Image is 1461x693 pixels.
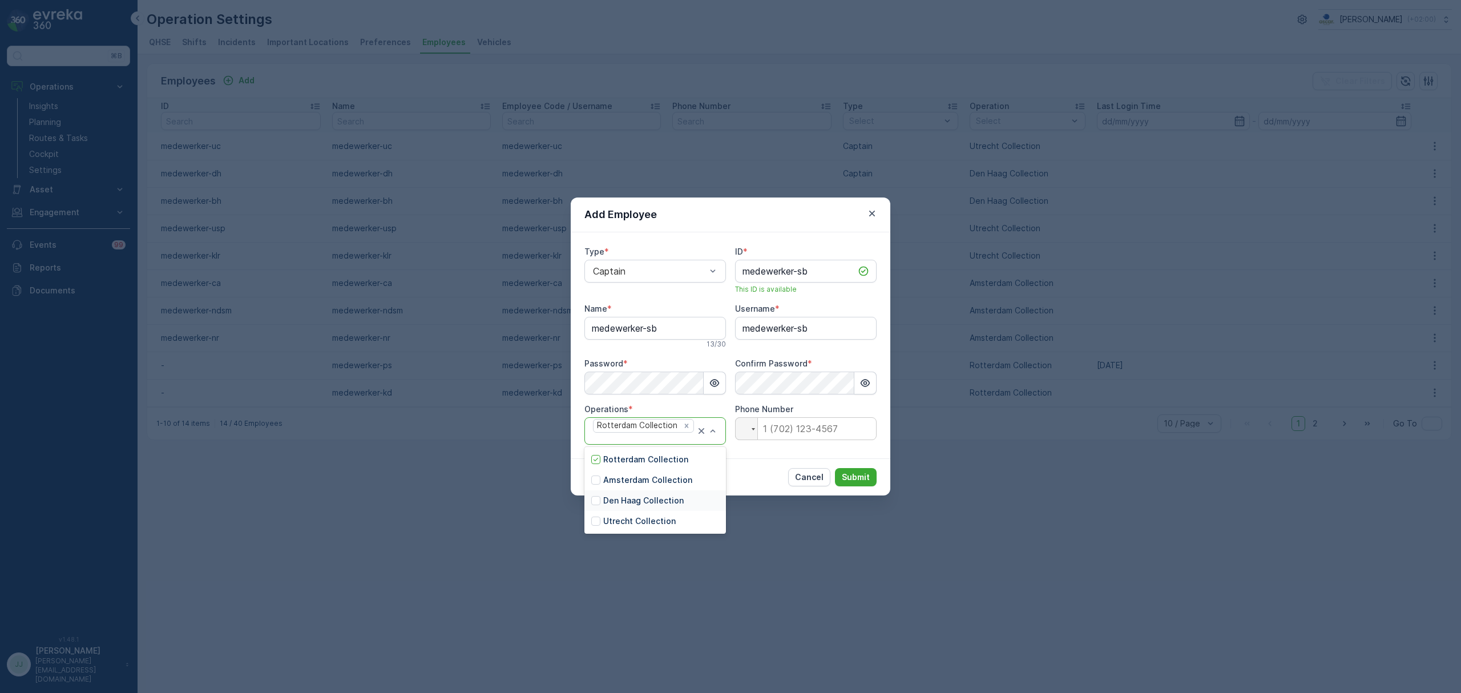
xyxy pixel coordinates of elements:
label: Phone Number [735,404,793,414]
label: Confirm Password [735,358,808,368]
span: This ID is available [735,285,797,294]
label: Operations [584,404,628,414]
p: Add Employee [584,207,657,223]
button: Cancel [788,468,830,486]
p: Cancel [795,472,824,483]
label: Type [584,247,604,256]
p: Amsterdam Collection [603,474,692,486]
p: Den Haag Collection [603,495,684,506]
p: Submit [842,472,870,483]
div: Rotterdam Collection [594,420,679,432]
p: Utrecht Collection [603,515,676,527]
input: 1 (702) 123-4567 [735,417,877,440]
div: Remove Rotterdam Collection [680,421,693,431]
p: Rotterdam Collection [603,454,688,465]
p: 13 / 30 [707,340,726,349]
label: Username [735,304,775,313]
label: Name [584,304,607,313]
label: ID [735,247,743,256]
label: Password [584,358,623,368]
button: Submit [835,468,877,486]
